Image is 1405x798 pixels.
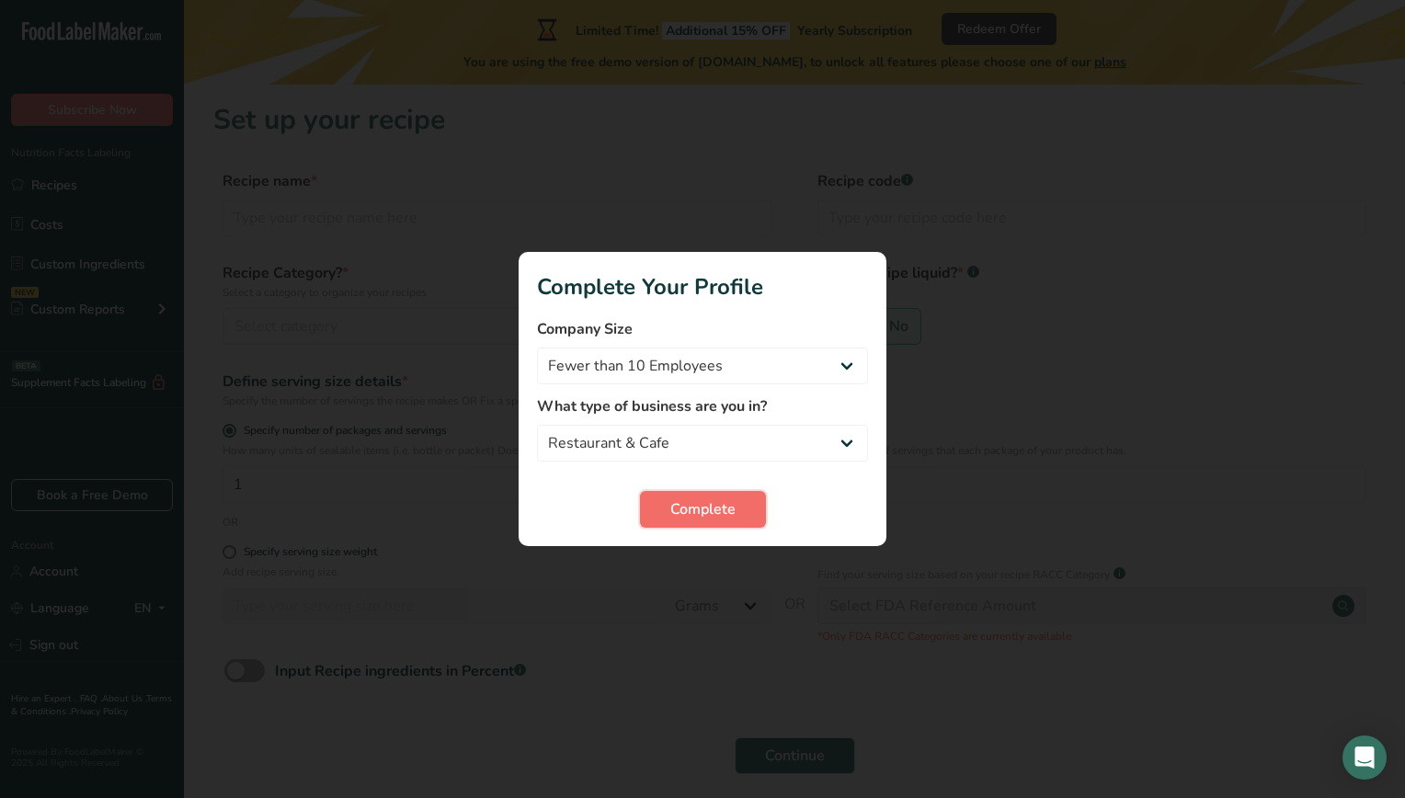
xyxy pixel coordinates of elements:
button: Complete [640,491,766,528]
div: Open Intercom Messenger [1342,735,1387,780]
label: What type of business are you in? [537,395,868,417]
span: Complete [670,498,736,520]
h1: Complete Your Profile [537,270,868,303]
label: Company Size [537,318,868,340]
